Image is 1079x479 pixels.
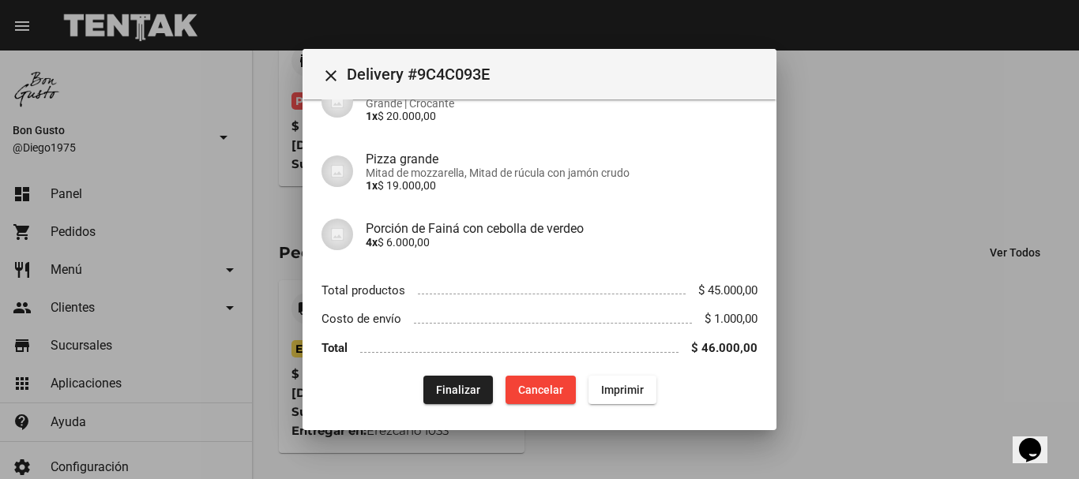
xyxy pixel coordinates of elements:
[366,97,758,110] span: Grande | Crocante
[423,376,493,404] button: Finalizar
[321,305,758,334] li: Costo de envío $ 1.000,00
[366,110,378,122] b: 1x
[321,275,758,305] li: Total productos $ 45.000,00
[321,155,353,187] img: 07c47add-75b0-4ce5-9aba-194f44787723.jpg
[1013,416,1063,463] iframe: chat widget
[436,384,480,396] span: Finalizar
[588,376,656,404] button: Imprimir
[366,152,758,167] h4: Pizza grande
[347,62,764,87] span: Delivery #9C4C093E
[366,236,758,249] p: $ 6.000,00
[366,221,758,236] h4: Porción de Fainá con cebolla de verdeo
[315,58,347,90] button: Cerrar
[321,86,353,118] img: 07c47add-75b0-4ce5-9aba-194f44787723.jpg
[321,66,340,85] mat-icon: Cerrar
[366,179,378,192] b: 1x
[366,110,758,122] p: $ 20.000,00
[366,179,758,192] p: $ 19.000,00
[366,167,758,179] span: Mitad de mozzarella, Mitad de rúcula con jamón crudo
[601,384,644,396] span: Imprimir
[366,236,378,249] b: 4x
[321,334,758,363] li: Total $ 46.000,00
[321,219,353,250] img: 07c47add-75b0-4ce5-9aba-194f44787723.jpg
[506,376,576,404] button: Cancelar
[518,384,563,396] span: Cancelar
